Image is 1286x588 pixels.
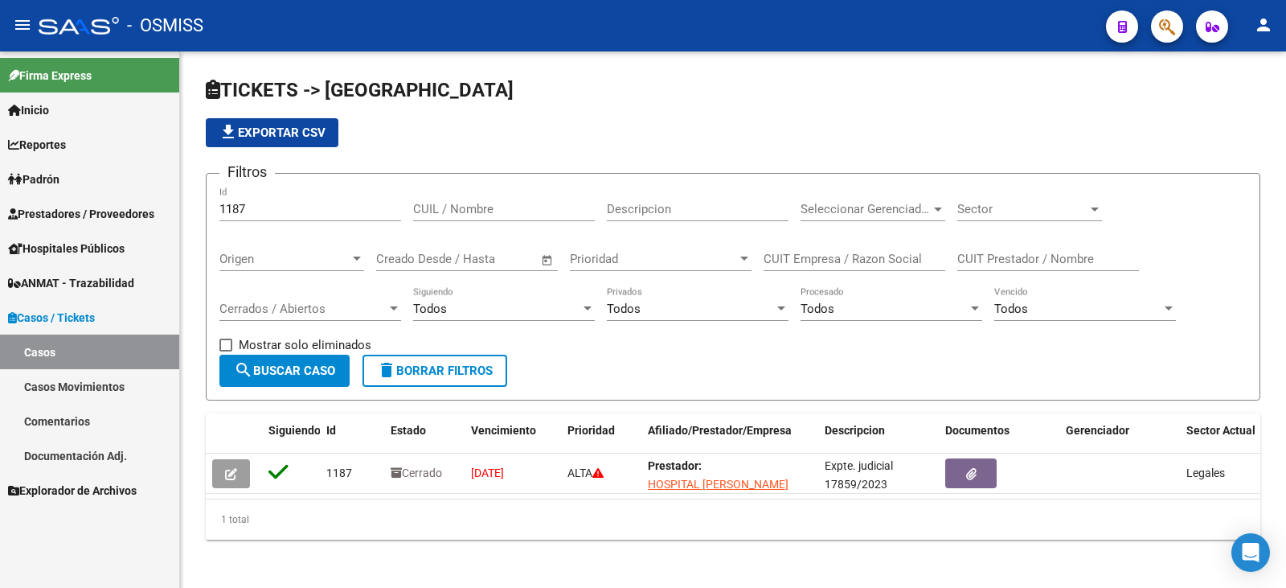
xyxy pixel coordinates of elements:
[1066,424,1129,437] span: Gerenciador
[471,467,504,479] span: [DATE]
[994,302,1028,316] span: Todos
[957,202,1087,216] span: Sector
[219,161,275,183] h3: Filtros
[206,500,1260,540] div: 1 total
[326,467,352,479] span: 1187
[1231,533,1270,572] div: Open Intercom Messenger
[320,413,384,467] datatable-header-cell: Id
[465,413,561,467] datatable-header-cell: Vencimiento
[268,424,321,437] span: Siguiendo
[825,424,885,437] span: Descripcion
[607,302,641,316] span: Todos
[8,482,137,500] span: Explorador de Archivos
[1180,413,1276,467] datatable-header-cell: Sector Actual
[8,136,66,154] span: Reportes
[939,413,1059,467] datatable-header-cell: Documentos
[8,205,154,223] span: Prestadores / Proveedores
[8,274,134,292] span: ANMAT - Trazabilidad
[567,424,615,437] span: Prioridad
[391,467,442,479] span: Cerrado
[13,15,32,35] mat-icon: menu
[384,413,465,467] datatable-header-cell: Estado
[561,413,641,467] datatable-header-cell: Prioridad
[377,360,396,380] mat-icon: delete
[641,413,818,467] datatable-header-cell: Afiliado/Prestador/Empresa
[539,251,557,269] button: Open calendar
[127,8,203,43] span: - OSMISS
[206,118,338,147] button: Exportar CSV
[456,252,534,266] input: Fecha fin
[1186,424,1255,437] span: Sector Actual
[239,335,371,355] span: Mostrar solo eliminados
[648,478,788,491] span: HOSPITAL [PERSON_NAME]
[801,302,834,316] span: Todos
[8,67,92,84] span: Firma Express
[8,240,125,257] span: Hospitales Públicos
[219,122,238,142] mat-icon: file_download
[471,424,536,437] span: Vencimiento
[567,467,604,479] span: ALTA
[219,355,350,387] button: Buscar Caso
[219,252,350,266] span: Origen
[648,459,702,472] strong: Prestador:
[648,424,792,437] span: Afiliado/Prestador/Empresa
[825,459,893,491] span: Expte. judicial 17859/2023
[945,424,1010,437] span: Documentos
[8,309,95,327] span: Casos / Tickets
[801,202,931,216] span: Seleccionar Gerenciador
[362,355,507,387] button: Borrar Filtros
[1254,15,1273,35] mat-icon: person
[818,413,939,467] datatable-header-cell: Descripcion
[413,302,447,316] span: Todos
[219,302,387,316] span: Cerrados / Abiertos
[391,424,426,437] span: Estado
[570,252,737,266] span: Prioridad
[234,360,253,380] mat-icon: search
[262,413,320,467] datatable-header-cell: Siguiendo
[1059,413,1180,467] datatable-header-cell: Gerenciador
[377,364,493,378] span: Borrar Filtros
[8,171,59,188] span: Padrón
[1186,467,1225,479] span: Legales
[8,101,49,119] span: Inicio
[326,424,336,437] span: Id
[219,125,326,140] span: Exportar CSV
[376,252,441,266] input: Fecha inicio
[234,364,335,378] span: Buscar Caso
[206,79,514,101] span: TICKETS -> [GEOGRAPHIC_DATA]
